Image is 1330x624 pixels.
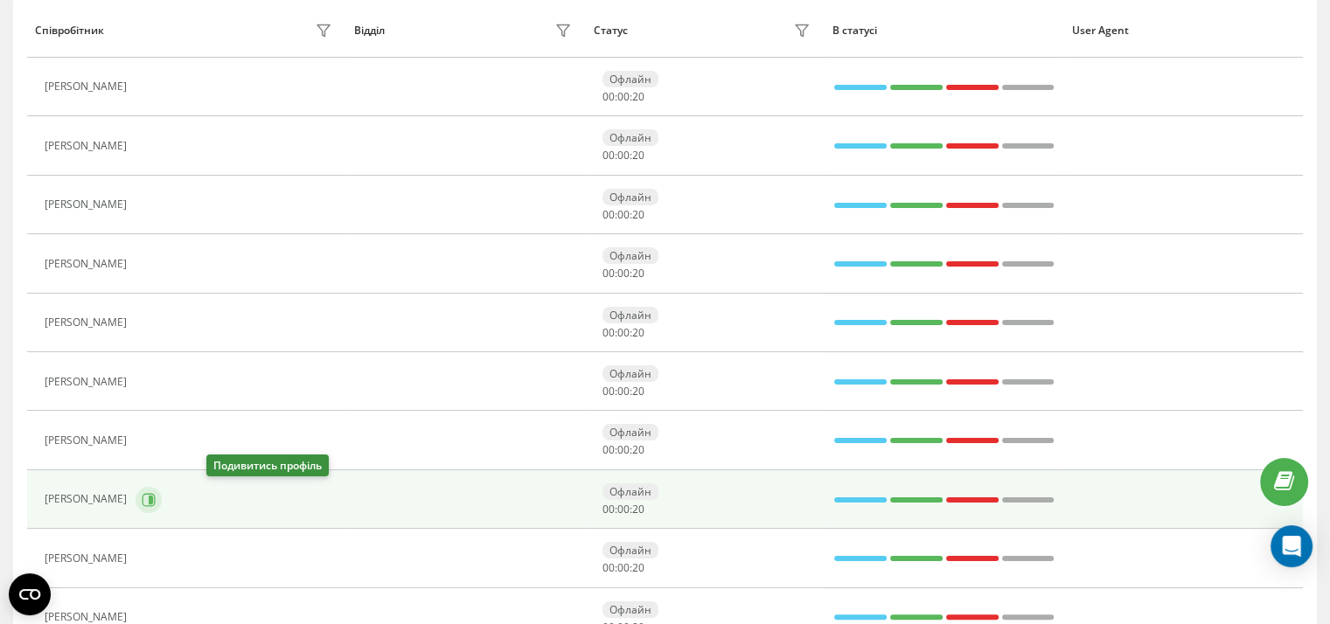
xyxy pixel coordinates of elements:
span: 00 [602,560,615,575]
div: Офлайн [602,247,658,264]
div: : : [602,267,644,280]
div: : : [602,444,644,456]
span: 00 [602,502,615,517]
span: 00 [617,207,630,222]
span: 00 [617,384,630,399]
div: : : [602,209,644,221]
span: 00 [617,502,630,517]
span: 00 [602,148,615,163]
div: : : [602,91,644,103]
div: Співробітник [35,24,104,37]
div: Подивитись профіль [206,454,329,476]
div: : : [602,385,644,398]
div: [PERSON_NAME] [45,198,131,211]
span: 00 [602,384,615,399]
div: [PERSON_NAME] [45,376,131,388]
div: Open Intercom Messenger [1271,525,1313,567]
div: Офлайн [602,307,658,323]
div: Офлайн [602,542,658,558]
div: [PERSON_NAME] [45,316,131,329]
button: Open CMP widget [9,573,51,615]
span: 00 [602,89,615,104]
div: Відділ [354,24,385,37]
div: Офлайн [602,424,658,440]
div: В статусі [832,24,1055,37]
span: 20 [632,266,644,281]
div: [PERSON_NAME] [45,434,131,447]
span: 00 [617,442,630,457]
span: 20 [632,502,644,517]
span: 20 [632,148,644,163]
div: [PERSON_NAME] [45,611,131,623]
span: 00 [602,266,615,281]
div: Офлайн [602,129,658,146]
span: 20 [632,560,644,575]
div: Офлайн [602,483,658,500]
div: : : [602,562,644,574]
div: [PERSON_NAME] [45,493,131,505]
span: 20 [632,442,644,457]
div: [PERSON_NAME] [45,140,131,152]
div: [PERSON_NAME] [45,80,131,93]
div: [PERSON_NAME] [45,258,131,270]
span: 00 [617,560,630,575]
span: 00 [617,148,630,163]
div: : : [602,503,644,516]
span: 00 [602,207,615,222]
div: [PERSON_NAME] [45,552,131,565]
div: Офлайн [602,189,658,205]
div: Офлайн [602,365,658,382]
div: Офлайн [602,71,658,87]
div: : : [602,327,644,339]
span: 20 [632,207,644,222]
span: 20 [632,384,644,399]
div: : : [602,149,644,162]
span: 00 [617,89,630,104]
span: 00 [602,325,615,340]
div: User Agent [1072,24,1295,37]
div: Статус [594,24,628,37]
span: 20 [632,89,644,104]
span: 20 [632,325,644,340]
span: 00 [617,325,630,340]
span: 00 [617,266,630,281]
div: Офлайн [602,601,658,618]
span: 00 [602,442,615,457]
